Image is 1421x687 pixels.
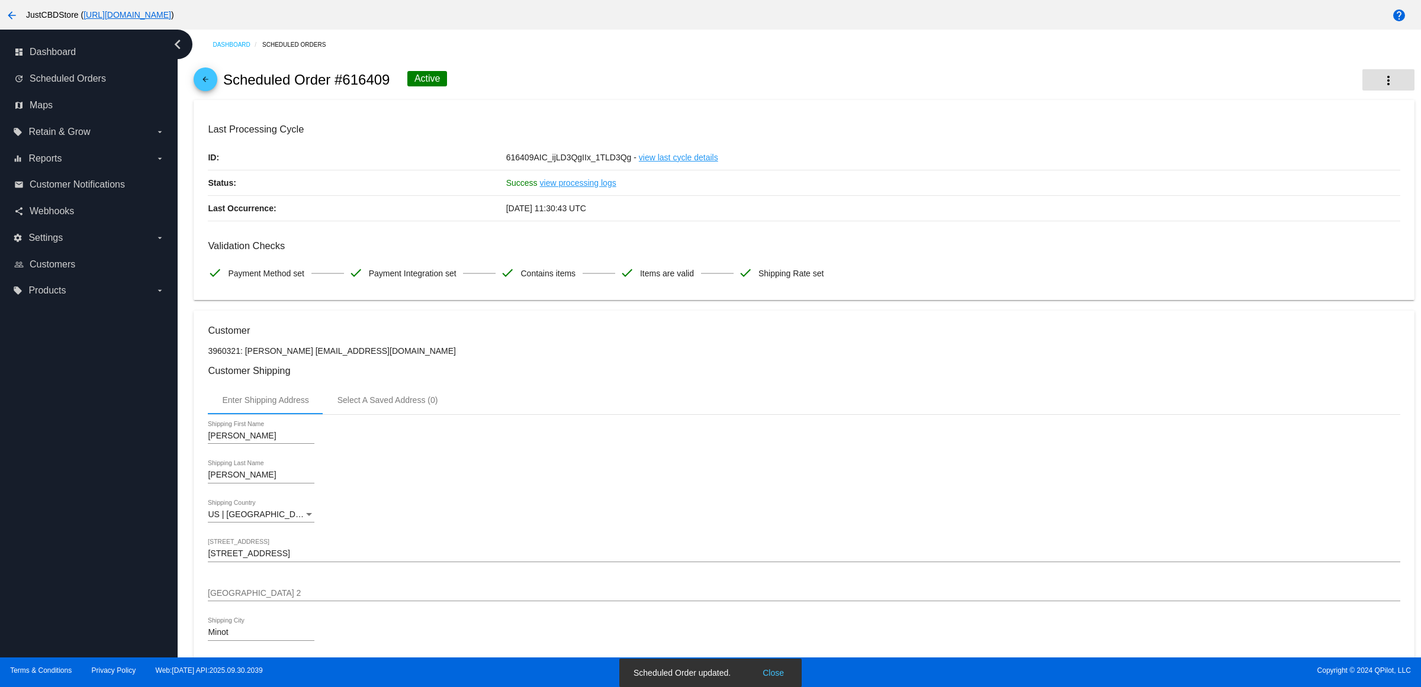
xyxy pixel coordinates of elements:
h3: Customer Shipping [208,365,1400,376]
input: Shipping Street 1 [208,549,1400,559]
i: arrow_drop_down [155,154,165,163]
mat-icon: more_vert [1381,73,1396,88]
a: Terms & Conditions [10,666,72,675]
h3: Validation Checks [208,240,1400,251]
a: update Scheduled Orders [14,69,165,88]
div: Enter Shipping Address [222,395,308,405]
span: Customer Notifications [30,179,125,190]
a: view processing logs [540,170,616,195]
span: Payment Integration set [369,261,456,286]
a: Web:[DATE] API:2025.09.30.2039 [156,666,263,675]
p: Last Occurrence: [208,196,506,221]
span: Scheduled Orders [30,73,106,84]
span: Success [506,178,538,188]
mat-icon: check [500,266,515,280]
span: JustCBDStore ( ) [26,10,174,20]
p: ID: [208,145,506,170]
simple-snack-bar: Scheduled Order updated. [634,667,787,679]
i: equalizer [13,154,22,163]
a: [URL][DOMAIN_NAME] [83,10,171,20]
span: Shipping Rate set [758,261,824,286]
a: Scheduled Orders [262,36,336,54]
a: view last cycle details [639,145,718,170]
mat-icon: help [1392,8,1406,22]
span: US | [GEOGRAPHIC_DATA] [208,509,313,519]
span: Maps [30,100,53,111]
mat-icon: check [738,266,753,280]
span: Webhooks [30,206,74,217]
i: people_outline [14,260,24,269]
mat-icon: arrow_back [198,75,213,89]
h2: Scheduled Order #616409 [223,72,390,88]
span: Reports [28,153,62,164]
i: arrow_drop_down [155,286,165,295]
i: arrow_drop_down [155,127,165,137]
i: share [14,207,24,216]
h3: Last Processing Cycle [208,124,1400,135]
i: update [14,74,24,83]
span: Copyright © 2024 QPilot, LLC [721,666,1411,675]
a: dashboard Dashboard [14,43,165,62]
input: Shipping City [208,628,314,637]
p: Status: [208,170,506,195]
span: Retain & Grow [28,127,90,137]
i: local_offer [13,127,22,137]
a: Dashboard [213,36,262,54]
mat-icon: check [620,266,634,280]
mat-icon: arrow_back [5,8,19,22]
input: Shipping Street 2 [208,589,1400,598]
mat-icon: check [349,266,363,280]
span: Settings [28,233,63,243]
a: map Maps [14,96,165,115]
a: people_outline Customers [14,255,165,274]
i: local_offer [13,286,22,295]
span: Dashboard [30,47,76,57]
a: Privacy Policy [92,666,136,675]
i: arrow_drop_down [155,233,165,243]
button: Close [759,667,787,679]
mat-select: Shipping Country [208,510,314,520]
div: Active [407,71,448,86]
span: Contains items [520,261,576,286]
h3: Customer [208,325,1400,336]
i: email [14,180,24,189]
i: map [14,101,24,110]
i: chevron_left [168,35,187,54]
div: Select A Saved Address (0) [337,395,438,405]
i: dashboard [14,47,24,57]
a: share Webhooks [14,202,165,221]
a: email Customer Notifications [14,175,165,194]
input: Shipping First Name [208,431,314,441]
span: [DATE] 11:30:43 UTC [506,204,586,213]
mat-icon: check [208,266,222,280]
input: Shipping Last Name [208,470,314,480]
span: 616409AIC_ijLD3QgIIx_1TLD3Qg - [506,153,636,162]
i: settings [13,233,22,243]
span: Products [28,285,66,296]
span: Payment Method set [228,261,304,286]
span: Customers [30,259,75,270]
span: Items are valid [640,261,694,286]
p: 3960321: [PERSON_NAME] [EMAIL_ADDRESS][DOMAIN_NAME] [208,346,1400,356]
